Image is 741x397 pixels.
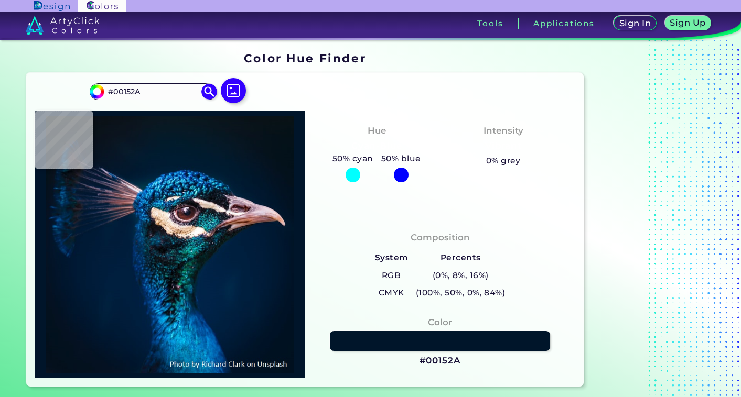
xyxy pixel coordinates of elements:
[428,315,452,330] h4: Color
[34,1,69,11] img: ArtyClick Design logo
[371,284,412,302] h5: CMYK
[368,123,386,138] h4: Hue
[411,230,470,245] h4: Composition
[486,154,521,168] h5: 0% grey
[328,152,377,166] h5: 50% cyan
[616,17,655,30] a: Sign In
[347,140,406,152] h3: Cyan-Blue
[412,284,509,302] h5: (100%, 50%, 0%, 84%)
[620,19,649,27] h5: Sign In
[533,19,595,27] h3: Applications
[420,355,461,367] h3: #00152A
[671,19,704,27] h5: Sign Up
[26,16,100,35] img: logo_artyclick_colors_white.svg
[221,78,246,103] img: icon picture
[412,267,509,284] h5: (0%, 8%, 16%)
[484,123,523,138] h4: Intensity
[477,19,503,27] h3: Tools
[412,249,509,267] h5: Percents
[377,152,425,166] h5: 50% blue
[104,84,202,98] input: type color..
[371,249,412,267] h5: System
[40,116,299,373] img: img_pavlin.jpg
[201,84,217,100] img: icon search
[480,140,526,152] h3: Vibrant
[667,17,709,30] a: Sign Up
[588,48,719,391] iframe: Advertisement
[371,267,412,284] h5: RGB
[244,50,366,66] h1: Color Hue Finder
